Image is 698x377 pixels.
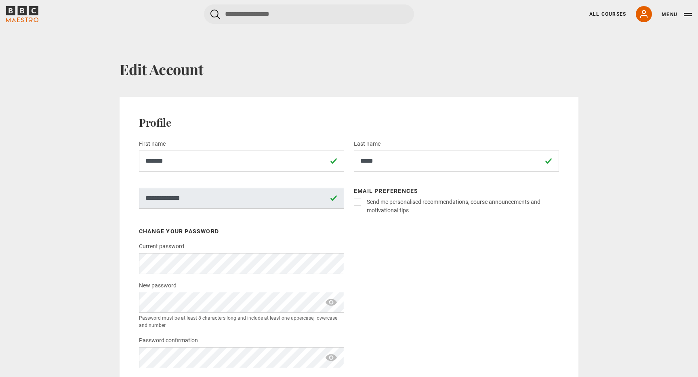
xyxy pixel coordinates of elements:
label: New password [139,281,177,291]
a: All Courses [589,10,626,18]
h2: Profile [139,116,559,129]
span: show password [325,292,338,313]
h3: Email preferences [354,188,559,195]
input: Search [204,4,414,24]
label: Password confirmation [139,336,198,346]
button: Toggle navigation [662,10,692,19]
label: Current password [139,242,184,251]
span: show password [325,347,338,368]
label: Send me personalised recommendations, course announcements and motivational tips [364,198,559,215]
button: Submit the search query [210,9,220,19]
h1: Edit Account [120,61,578,77]
small: Password must be at least 8 characters long and include at least one uppercase, lowercase and number [139,314,344,329]
h3: Change your password [139,228,344,235]
label: Last name [354,139,381,149]
svg: BBC Maestro [6,6,38,22]
label: First name [139,139,166,149]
